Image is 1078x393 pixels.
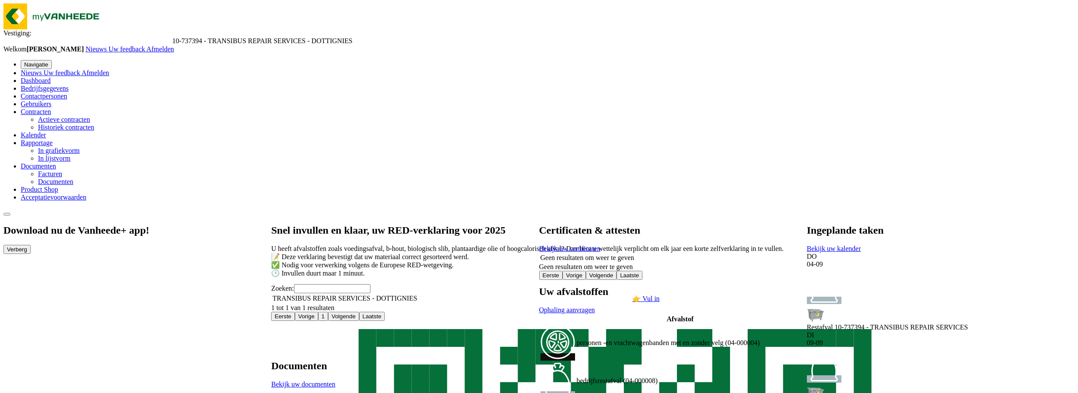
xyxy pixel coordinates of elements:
[21,85,69,92] a: Bedrijfsgegevens
[21,100,51,108] a: Gebruikers
[3,45,85,53] span: Welkom
[295,312,318,321] button: Previous
[807,304,824,322] img: WB-2500-GAL-GY-01
[807,323,833,331] span: Restafval
[807,245,861,252] a: Bekijk uw kalender
[38,170,62,177] a: Facturen
[586,271,617,280] button: Next
[667,315,693,323] span: Afvalstof
[271,380,335,388] a: Bekijk uw documenten
[3,29,32,37] span: Vestiging:
[540,254,777,262] td: Geen resultaten om weer te geven
[539,245,601,252] a: Bekijk uw certificaten
[172,37,352,44] span: 10-737394 - TRANSIBUS REPAIR SERVICES - DOTTIGNIES
[44,69,80,76] span: Uw feedback
[539,271,563,280] button: First
[21,131,46,139] a: Kalender
[271,312,295,321] button: First
[21,69,42,76] span: Nieuws
[563,271,586,280] button: Previous
[271,304,784,312] div: 1 tot 1 van 1 resultaten
[271,225,784,236] h2: Snel invullen en klaar, uw RED-verklaring voor 2025
[807,225,968,236] h2: Ingeplande taken
[44,69,82,76] a: Uw feedback
[539,263,778,271] div: Geen resultaten om weer te geven
[807,339,968,347] div: 09-09
[21,92,67,100] a: Contactpersonen
[85,45,107,53] span: Nieuws
[539,225,778,236] h2: Certificaten & attesten
[616,271,642,280] button: Last
[835,323,968,331] span: 10-737394 - TRANSIBUS REPAIR SERVICES
[359,312,385,321] button: Last
[318,312,328,321] button: 1
[82,69,109,76] a: Afmelden
[21,77,51,84] a: Dashboard
[807,253,968,260] div: DO
[38,116,90,123] a: Actieve contracten
[539,286,785,298] h2: Uw afvalstoffen
[21,186,58,193] a: Product Shop
[7,246,27,253] span: Verberg
[539,306,595,314] a: Ophaling aanvragen
[38,124,94,131] a: Historiek contracten
[539,271,778,280] nav: pagination
[3,3,107,29] img: myVanheede
[21,162,56,170] a: Documenten
[807,260,968,268] div: 04-09
[108,45,146,53] a: Uw feedback
[38,147,79,154] a: In grafiekvorm
[271,312,784,321] nav: pagination
[38,178,73,185] a: Documenten
[146,45,174,53] a: Afmelden
[21,60,52,69] button: Navigatie
[576,324,784,361] td: personen -en vrachtwagenbanden met en zonder velg (04-000004)
[24,61,48,68] span: Navigatie
[38,155,70,162] a: In lijstvorm
[807,331,968,339] div: DI
[27,45,84,53] strong: [PERSON_NAME]
[21,108,51,115] a: Contracten
[328,312,359,321] button: Next
[271,285,294,292] label: Zoeken:
[108,45,145,53] span: Uw feedback
[271,245,784,277] p: U heeft afvalstoffen zoals voedingsafval, b-hout, biologisch slib, plantaardige olie of hoogcalor...
[85,45,108,53] a: Nieuws
[271,360,375,372] h2: Documenten
[272,294,631,303] td: TRANSIBUS REPAIR SERVICES - DOTTIGNIES
[21,69,44,76] a: Nieuws
[3,245,31,254] button: Verberg
[21,193,86,201] a: Acceptatievoorwaarden
[21,139,53,146] a: Rapportage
